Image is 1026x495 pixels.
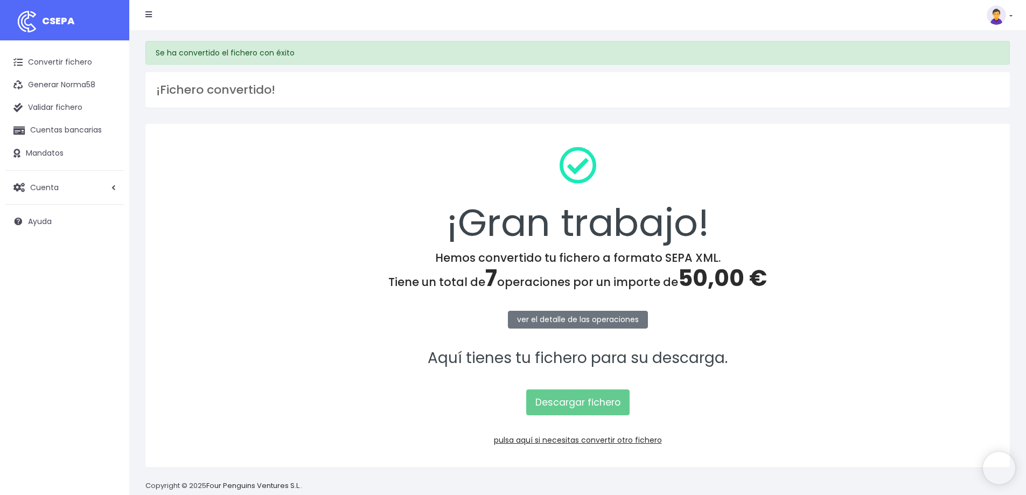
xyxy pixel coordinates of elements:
a: Cuenta [5,176,124,199]
a: Cuentas bancarias [5,119,124,142]
a: Mandatos [5,142,124,165]
a: pulsa aquí si necesitas convertir otro fichero [494,435,662,445]
div: ¡Gran trabajo! [159,138,996,251]
a: Validar fichero [5,96,124,119]
span: CSEPA [42,14,75,27]
span: Ayuda [28,216,52,227]
a: Generar Norma58 [5,74,124,96]
a: Descargar fichero [526,389,630,415]
a: Four Penguins Ventures S.L. [206,480,301,491]
p: Copyright © 2025 . [145,480,302,492]
h3: ¡Fichero convertido! [156,83,999,97]
a: Ayuda [5,210,124,233]
img: profile [987,5,1006,25]
p: Aquí tienes tu fichero para su descarga. [159,346,996,371]
a: Convertir fichero [5,51,124,74]
span: Cuenta [30,182,59,192]
a: ver el detalle de las operaciones [508,311,648,329]
img: logo [13,8,40,35]
div: Se ha convertido el fichero con éxito [145,41,1010,65]
h4: Hemos convertido tu fichero a formato SEPA XML. Tiene un total de operaciones por un importe de [159,251,996,292]
span: 7 [485,262,497,294]
span: 50,00 € [678,262,767,294]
